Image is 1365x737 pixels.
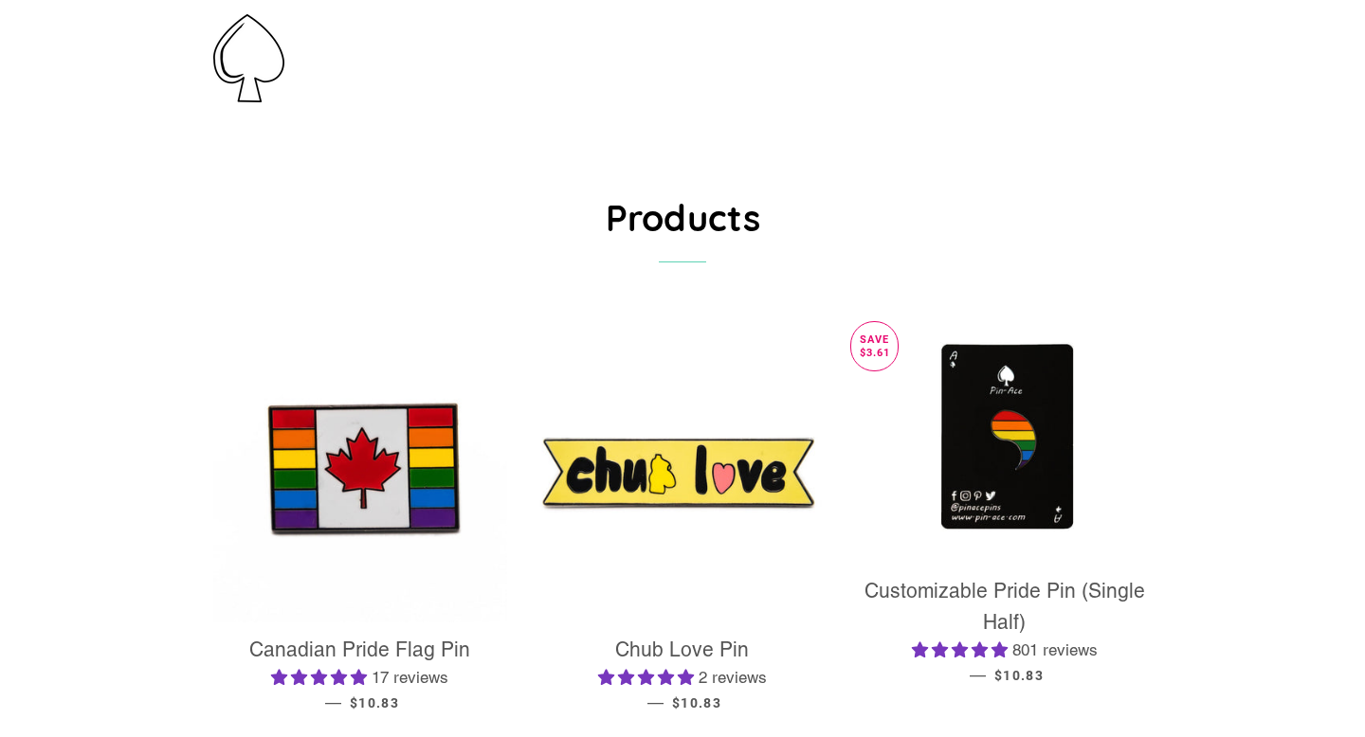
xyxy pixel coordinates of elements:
[372,668,448,687] span: 17 reviews
[672,695,721,710] span: $10.83
[536,622,829,727] a: Chub Love Pin 5.00 stars 2 reviews — $10.83
[912,640,1012,659] span: 4.83 stars
[325,692,341,711] span: —
[536,329,829,622] img: Chub Love Enamel Pin Badge Pride Chaser Size Body Diversity Gift For Him/Her - Pin Ace
[271,668,372,687] span: 5.00 stars
[213,329,507,622] img: Canadian Pride Flag Enamel Pin Badge Rainbow Lapel LGBTQ Gay Gift For Her/Him - Pin Ace
[1012,640,1098,659] span: 801 reviews
[994,668,1044,683] span: $10.83
[213,14,284,102] img: Pin-Ace
[858,564,1152,699] a: Customizable Pride Pin (Single Half) 4.83 stars 801 reviews — $10.83
[249,638,470,661] span: Canadian Pride Flag Pin
[864,579,1145,634] span: Customizable Pride Pin (Single Half)
[213,192,1152,243] h1: Products
[213,622,507,727] a: Canadian Pride Flag Pin 5.00 stars 17 reviews — $10.83
[851,322,898,370] p: Save $3.61
[350,695,399,710] span: $10.83
[598,668,699,687] span: 5.00 stars
[647,692,664,711] span: —
[970,665,986,684] span: —
[615,638,749,661] span: Chub Love Pin
[699,668,767,687] span: 2 reviews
